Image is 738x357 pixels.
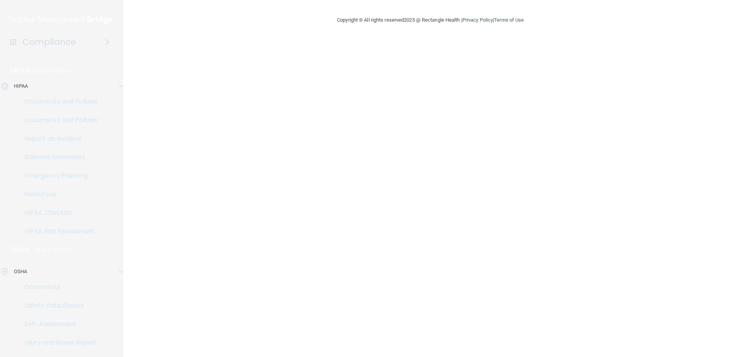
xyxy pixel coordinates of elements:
p: OSHA [10,245,30,255]
a: Privacy Policy [462,17,493,23]
p: OSHA [14,267,27,276]
p: Documents and Policies [5,98,110,105]
img: PMB logo [9,12,114,27]
div: Copyright © All rights reserved 2025 @ Rectangle Health | | [289,8,571,32]
p: Emergency Planning [5,172,110,180]
h4: Compliance [22,37,76,48]
p: HIPAA Checklist [5,209,110,217]
p: Self-Assessment [5,320,110,328]
p: Report an Incident [5,135,110,143]
p: Safety Data Sheets [5,302,110,309]
a: Terms of Use [494,17,524,23]
p: HIPAA [10,66,30,75]
p: Documents [5,283,110,291]
p: Learn More! [34,245,74,255]
p: HIPAA Risk Assessment [5,228,110,235]
p: Resources [5,190,110,198]
p: Business Associates [5,153,110,161]
p: HIPAA [14,82,28,91]
p: Documents and Policies [5,116,110,124]
p: Injury and Illness Report [5,339,110,347]
p: Learn More! [34,66,75,75]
